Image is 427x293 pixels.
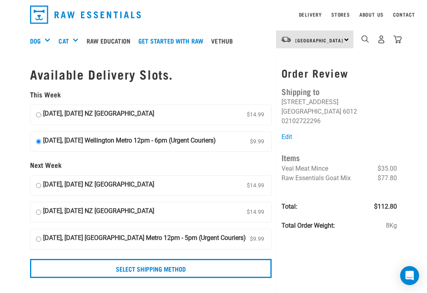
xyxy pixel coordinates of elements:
nav: dropdown navigation [24,2,403,27]
img: user.png [377,35,385,44]
li: [GEOGRAPHIC_DATA] 6012 [282,108,357,115]
h1: Available Delivery Slots. [30,67,272,81]
h3: Order Review [282,67,397,79]
a: Vethub [209,25,239,57]
a: Raw Education [85,25,136,57]
input: [DATE], [DATE] NZ [GEOGRAPHIC_DATA] $14.99 [36,180,41,192]
span: Raw Essentials Goat Mix [282,174,351,182]
strong: [DATE], [DATE] Wellington Metro 12pm - 6pm (Urgent Couriers) [43,136,216,148]
img: home-icon@2x.png [393,35,402,44]
input: [DATE], [DATE] Wellington Metro 12pm - 6pm (Urgent Couriers) $9.99 [36,136,41,148]
strong: Total: [282,203,297,210]
span: $14.99 [245,180,266,192]
img: Raw Essentials Logo [30,6,141,24]
h4: Shipping to [282,85,397,97]
input: Select Shipping Method [30,259,272,278]
span: $112.80 [374,202,397,211]
li: 02102722296 [282,117,321,125]
span: $9.99 [248,233,266,245]
a: Cat [59,36,68,46]
a: Edit [282,133,292,141]
span: $77.80 [378,173,397,183]
a: About Us [359,13,384,16]
img: home-icon-1@2x.png [361,35,369,43]
span: $9.99 [248,136,266,148]
span: 8Kg [386,221,397,230]
a: Stores [331,13,350,16]
a: Get started with Raw [136,25,209,57]
span: [GEOGRAPHIC_DATA] [295,39,343,42]
div: Open Intercom Messenger [400,266,419,285]
a: Dog [30,36,41,46]
img: van-moving.png [281,36,291,43]
span: Veal Meat Mince [282,165,328,172]
span: $14.99 [245,206,266,218]
h4: Items [282,151,397,164]
h5: This Week [30,91,272,99]
h5: Next Week [30,161,272,169]
a: Delivery [299,13,322,16]
strong: [DATE], [DATE] NZ [GEOGRAPHIC_DATA] [43,206,154,218]
a: Contact [393,13,415,16]
input: [DATE], [DATE] [GEOGRAPHIC_DATA] Metro 12pm - 5pm (Urgent Couriers) $9.99 [36,233,41,245]
input: [DATE], [DATE] NZ [GEOGRAPHIC_DATA] $14.99 [36,206,41,218]
strong: Total Order Weight: [282,222,335,229]
strong: [DATE], [DATE] [GEOGRAPHIC_DATA] Metro 12pm - 5pm (Urgent Couriers) [43,233,246,245]
input: [DATE], [DATE] NZ [GEOGRAPHIC_DATA] $14.99 [36,109,41,121]
li: [STREET_ADDRESS] [282,98,338,106]
strong: [DATE], [DATE] NZ [GEOGRAPHIC_DATA] [43,180,154,192]
span: $35.00 [378,164,397,173]
strong: [DATE], [DATE] NZ [GEOGRAPHIC_DATA] [43,109,154,121]
span: $14.99 [245,109,266,121]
